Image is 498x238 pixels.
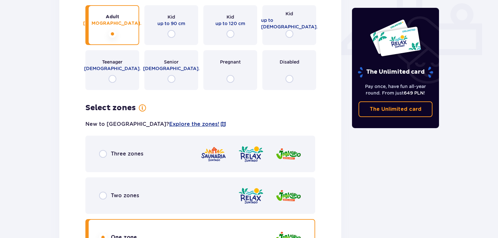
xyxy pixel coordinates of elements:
span: [DEMOGRAPHIC_DATA]. [84,65,141,72]
span: Two zones [111,192,139,199]
span: Pregnant [220,59,241,65]
span: [DEMOGRAPHIC_DATA]. [143,65,200,72]
a: Explore the zones! [169,121,219,128]
span: 649 PLN [404,90,424,96]
span: up to 120 cm [215,20,245,27]
h3: Select zones [85,103,136,113]
span: Adult [106,14,119,20]
img: Relax [238,145,264,163]
img: Jamango [275,145,301,163]
span: up to 90 cm [157,20,185,27]
img: Two entry cards to Suntago with the word 'UNLIMITED RELAX', featuring a white background with tro... [370,19,421,57]
img: Saunaria [200,145,227,163]
a: The Unlimited card [359,101,433,117]
span: up to [DEMOGRAPHIC_DATA]. [261,17,318,30]
span: [DEMOGRAPHIC_DATA]. [83,20,141,27]
span: Three zones [111,150,143,157]
span: Kid [286,10,293,17]
span: Disabled [280,59,299,65]
p: New to [GEOGRAPHIC_DATA]? [85,121,227,128]
span: Senior [164,59,179,65]
img: Jamango [275,186,301,205]
p: Pay once, have fun all-year round. From just ! [359,83,433,96]
span: Teenager [102,59,123,65]
p: The Unlimited card [357,67,434,78]
span: Kid [227,14,234,20]
img: Relax [238,186,264,205]
p: The Unlimited card [370,106,421,113]
span: Kid [168,14,175,20]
